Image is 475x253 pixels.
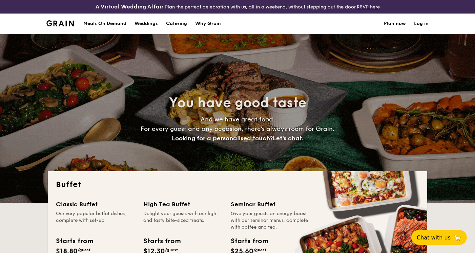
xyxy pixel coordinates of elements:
[231,236,268,246] div: Starts from
[79,14,130,34] a: Meals On Demand
[83,14,126,34] div: Meals On Demand
[143,200,223,209] div: High Tea Buffet
[411,230,467,245] button: Chat with us🦙
[231,200,310,209] div: Seminar Buffet
[166,14,187,34] h1: Catering
[453,234,461,241] span: 🦙
[46,20,74,26] a: Logotype
[135,14,158,34] div: Weddings
[253,248,266,252] span: /guest
[231,210,310,231] div: Give your guests an energy boost with our seminar menus, complete with coffee and tea.
[46,20,74,26] img: Grain
[143,236,180,246] div: Starts from
[79,3,396,11] div: Plan the perfect celebration with us, all in a weekend, without stepping out the door.
[357,4,380,10] a: RSVP here
[56,236,93,246] div: Starts from
[56,200,135,209] div: Classic Buffet
[96,3,164,11] h4: A Virtual Wedding Affair
[165,248,178,252] span: /guest
[417,234,451,241] span: Chat with us
[130,14,162,34] a: Weddings
[78,248,90,252] span: /guest
[56,210,135,231] div: Our very popular buffet dishes, complete with set-up.
[414,14,429,34] a: Log in
[384,14,406,34] a: Plan now
[195,14,221,34] div: Why Grain
[56,179,419,190] h2: Buffet
[162,14,191,34] a: Catering
[191,14,225,34] a: Why Grain
[273,135,304,142] span: Let's chat.
[143,210,223,231] div: Delight your guests with our light and tasty bite-sized treats.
